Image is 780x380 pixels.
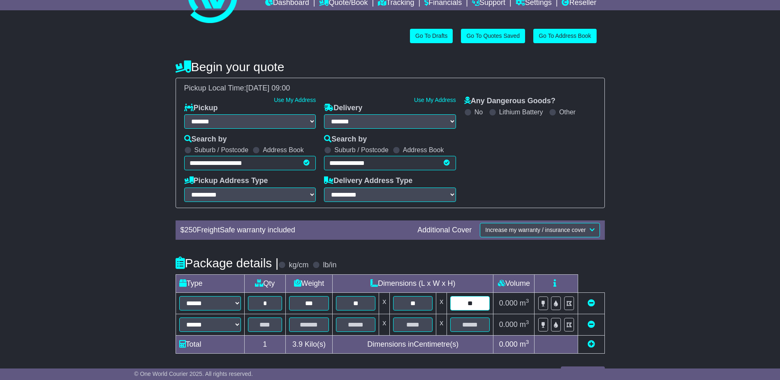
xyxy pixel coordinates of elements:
label: kg/cm [289,261,308,270]
label: Address Book [263,146,304,154]
label: Suburb / Postcode [194,146,249,154]
span: 250 [185,226,197,234]
label: Delivery [324,104,362,113]
span: [DATE] 09:00 [246,84,290,92]
a: Use My Address [414,97,456,103]
label: Search by [324,135,367,144]
h4: Begin your quote [176,60,605,74]
span: 0.000 [499,320,518,329]
div: Additional Cover [413,226,476,235]
sup: 3 [526,298,529,304]
td: Dimensions in Centimetre(s) [332,335,493,353]
label: Address Book [403,146,444,154]
h4: Package details | [176,256,279,270]
a: Go To Quotes Saved [461,29,525,43]
td: 1 [244,335,285,353]
span: 0.000 [499,340,518,348]
td: Qty [244,274,285,292]
a: Remove this item [588,320,595,329]
td: Volume [493,274,535,292]
td: x [379,292,390,314]
div: $ FreightSafe warranty included [176,226,414,235]
label: lb/in [323,261,336,270]
span: m [520,299,529,307]
td: Weight [285,274,332,292]
span: 0.000 [499,299,518,307]
button: Increase my warranty / insurance cover [480,223,599,237]
td: Kilo(s) [285,335,332,353]
span: © One World Courier 2025. All rights reserved. [134,371,253,377]
label: Search by [184,135,227,144]
span: m [520,340,529,348]
span: m [520,320,529,329]
td: x [436,314,447,335]
div: Pickup Local Time: [180,84,600,93]
a: Use My Address [274,97,316,103]
label: Lithium Battery [499,108,543,116]
a: Add new item [588,340,595,348]
label: Suburb / Postcode [334,146,389,154]
span: Increase my warranty / insurance cover [485,227,586,233]
label: Delivery Address Type [324,176,412,185]
td: Dimensions (L x W x H) [332,274,493,292]
a: Go To Address Book [533,29,596,43]
sup: 3 [526,319,529,325]
a: Remove this item [588,299,595,307]
td: x [379,314,390,335]
label: Pickup [184,104,218,113]
td: x [436,292,447,314]
label: No [474,108,483,116]
sup: 3 [526,339,529,345]
label: Any Dangerous Goods? [464,97,555,106]
td: Type [176,274,244,292]
label: Other [559,108,576,116]
label: Pickup Address Type [184,176,268,185]
a: Go To Drafts [410,29,453,43]
span: 3.9 [292,340,303,348]
td: Total [176,335,244,353]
